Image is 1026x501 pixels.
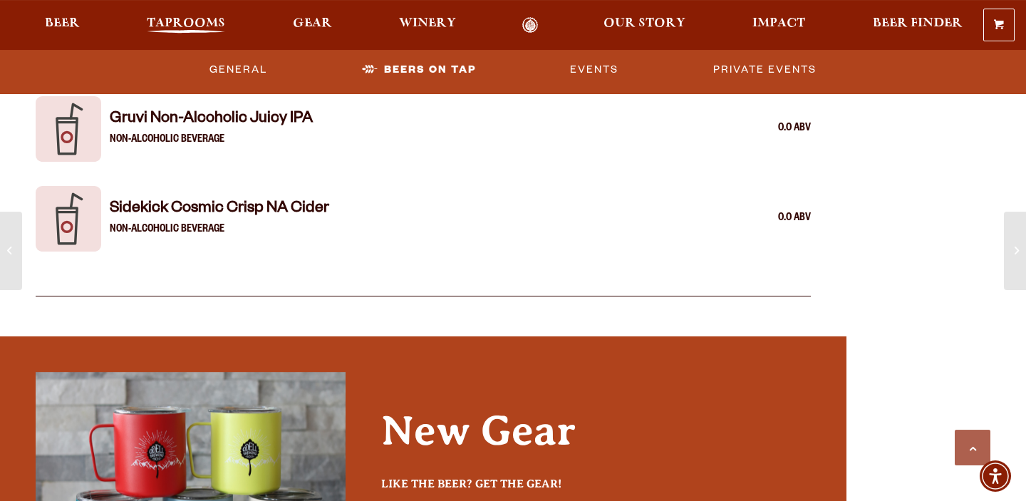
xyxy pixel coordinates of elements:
a: Impact [743,17,814,33]
a: Beer Finder [864,17,972,33]
span: Gear [293,18,332,29]
span: Impact [752,18,805,29]
a: General [204,53,273,86]
a: Gear [284,17,341,33]
a: Beer [36,17,89,33]
p: Non-Alcoholic Beverage [110,132,313,149]
h4: Gruvi Non-Alcoholic Juicy IPA [110,109,313,132]
a: Our Story [594,17,695,33]
img: Item Thumbnail [36,186,101,252]
img: Item Thumbnail [36,96,101,162]
span: Our Story [603,18,685,29]
div: 0.0 ABV [740,120,811,138]
div: Accessibility Menu [980,460,1011,492]
span: Beer [45,18,80,29]
a: Taprooms [138,17,234,33]
a: Scroll to top [955,430,990,465]
span: Taprooms [147,18,225,29]
a: Events [564,53,624,86]
h2: New Gear [381,407,811,470]
a: Winery [390,17,465,33]
h4: Sidekick Cosmic Crisp NA Cider [110,199,329,222]
span: Beer Finder [873,18,963,29]
span: Winery [399,18,456,29]
div: 0.0 ABV [740,210,811,228]
a: Private Events [708,53,822,86]
a: Beers on Tap [356,53,482,86]
a: Odell Home [504,17,557,33]
p: Non-Alcoholic Beverage [110,222,329,239]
